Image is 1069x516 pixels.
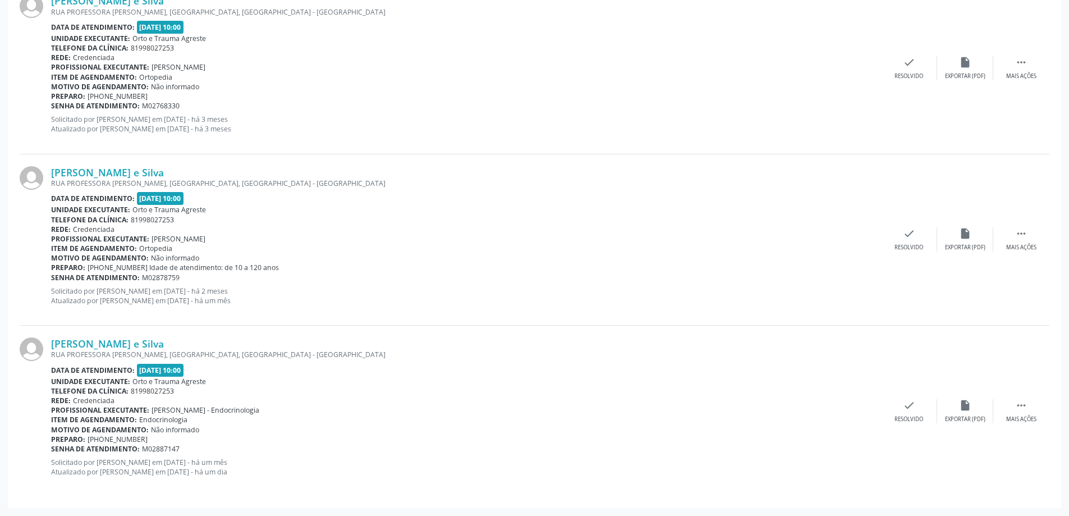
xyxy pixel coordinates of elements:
span: Não informado [151,82,199,92]
div: Mais ações [1006,72,1036,80]
div: Exportar (PDF) [945,244,985,252]
span: Credenciada [73,396,114,405]
span: [PHONE_NUMBER] [88,92,148,101]
div: Resolvido [894,244,923,252]
span: 81998027253 [131,215,174,225]
b: Unidade executante: [51,377,130,386]
b: Unidade executante: [51,34,130,43]
span: M02887147 [142,444,180,454]
b: Telefone da clínica: [51,386,129,396]
span: [PERSON_NAME] [152,234,205,244]
b: Senha de atendimento: [51,101,140,111]
b: Rede: [51,396,71,405]
b: Data de atendimento: [51,22,135,32]
span: Não informado [151,425,199,435]
a: [PERSON_NAME] e Silva [51,337,164,350]
img: img [20,337,43,361]
span: Endocrinologia [139,415,187,424]
span: Credenciada [73,225,114,234]
i: insert_drive_file [959,399,971,412]
i:  [1015,399,1027,412]
span: M02878759 [142,273,180,282]
b: Unidade executante: [51,205,130,214]
span: [DATE] 10:00 [137,21,184,34]
span: [DATE] 10:00 [137,192,184,205]
b: Profissional executante: [51,62,149,72]
b: Preparo: [51,435,85,444]
span: [PERSON_NAME] - Endocrinologia [152,405,259,415]
div: Mais ações [1006,244,1036,252]
a: [PERSON_NAME] e Silva [51,166,164,179]
b: Preparo: [51,92,85,101]
b: Profissional executante: [51,234,149,244]
b: Profissional executante: [51,405,149,415]
i: check [903,56,915,69]
span: Orto e Trauma Agreste [132,34,206,43]
i: insert_drive_file [959,227,971,240]
div: Exportar (PDF) [945,415,985,423]
i:  [1015,227,1027,240]
b: Telefone da clínica: [51,215,129,225]
i:  [1015,56,1027,69]
div: Exportar (PDF) [945,72,985,80]
b: Motivo de agendamento: [51,253,149,263]
div: RUA PROFESSORA [PERSON_NAME], [GEOGRAPHIC_DATA], [GEOGRAPHIC_DATA] - [GEOGRAPHIC_DATA] [51,7,881,17]
b: Rede: [51,53,71,62]
p: Solicitado por [PERSON_NAME] em [DATE] - há 2 meses Atualizado por [PERSON_NAME] em [DATE] - há u... [51,286,881,305]
span: 81998027253 [131,386,174,396]
b: Data de atendimento: [51,366,135,375]
p: Solicitado por [PERSON_NAME] em [DATE] - há um mês Atualizado por [PERSON_NAME] em [DATE] - há um... [51,458,881,477]
div: Resolvido [894,415,923,423]
i: check [903,227,915,240]
img: img [20,166,43,190]
b: Item de agendamento: [51,72,137,82]
i: check [903,399,915,412]
span: Orto e Trauma Agreste [132,205,206,214]
div: RUA PROFESSORA [PERSON_NAME], [GEOGRAPHIC_DATA], [GEOGRAPHIC_DATA] - [GEOGRAPHIC_DATA] [51,179,881,188]
span: [PHONE_NUMBER] [88,435,148,444]
b: Senha de atendimento: [51,444,140,454]
b: Preparo: [51,263,85,272]
b: Motivo de agendamento: [51,82,149,92]
p: Solicitado por [PERSON_NAME] em [DATE] - há 3 meses Atualizado por [PERSON_NAME] em [DATE] - há 3... [51,115,881,134]
span: [PHONE_NUMBER] Idade de atendimento: de 10 a 120 anos [88,263,279,272]
span: Não informado [151,253,199,263]
b: Senha de atendimento: [51,273,140,282]
div: Resolvido [894,72,923,80]
b: Telefone da clínica: [51,43,129,53]
span: 81998027253 [131,43,174,53]
span: [DATE] 10:00 [137,364,184,377]
b: Item de agendamento: [51,415,137,424]
span: Ortopedia [139,244,172,253]
span: [PERSON_NAME] [152,62,205,72]
b: Motivo de agendamento: [51,425,149,435]
span: Orto e Trauma Agreste [132,377,206,386]
div: RUA PROFESSORA [PERSON_NAME], [GEOGRAPHIC_DATA], [GEOGRAPHIC_DATA] - [GEOGRAPHIC_DATA] [51,350,881,359]
div: Mais ações [1006,415,1036,423]
b: Item de agendamento: [51,244,137,253]
b: Data de atendimento: [51,194,135,203]
span: Ortopedia [139,72,172,82]
b: Rede: [51,225,71,234]
span: M02768330 [142,101,180,111]
i: insert_drive_file [959,56,971,69]
span: Credenciada [73,53,114,62]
